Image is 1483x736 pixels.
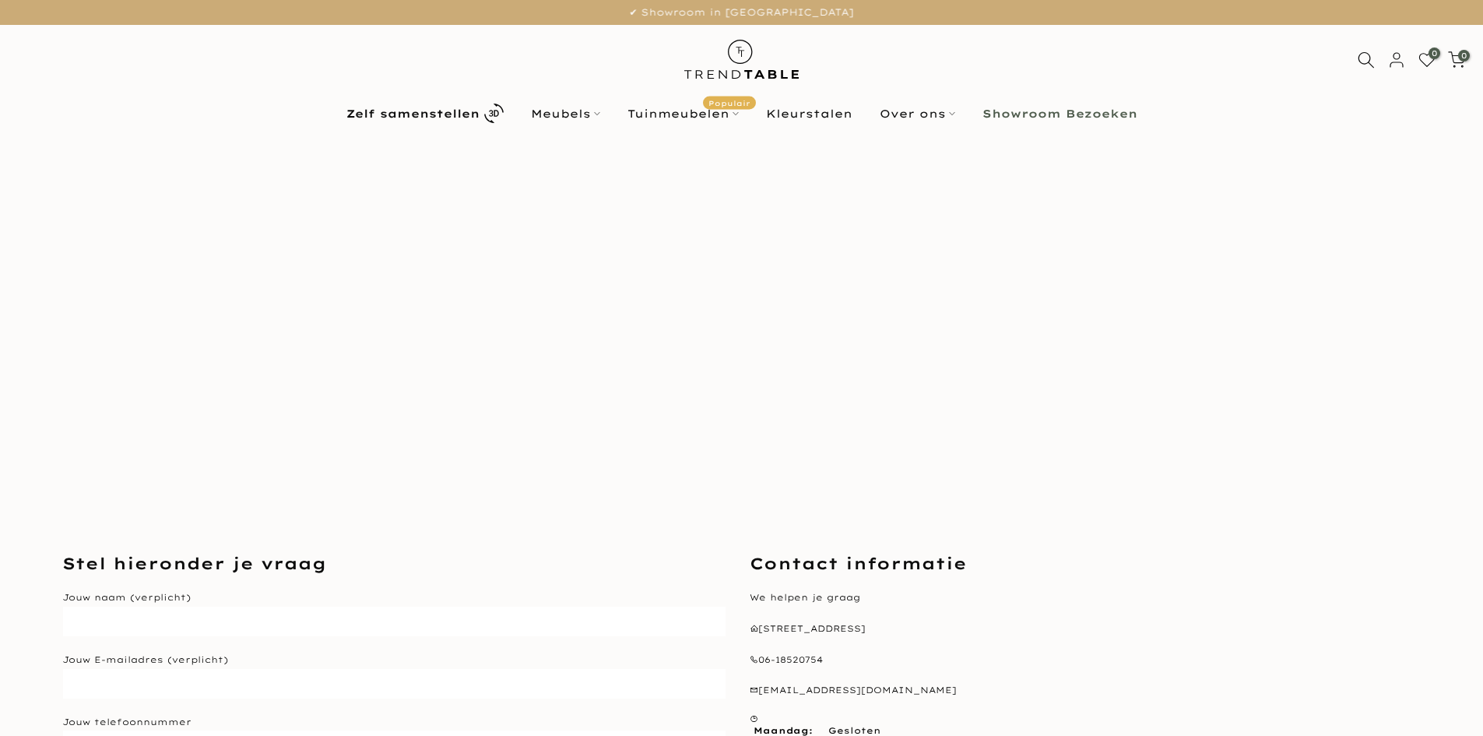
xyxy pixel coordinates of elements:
span: 0 [1458,50,1470,62]
label: Jouw telefoonnummer [62,717,192,727]
p: [EMAIL_ADDRESS][DOMAIN_NAME] [750,683,1414,699]
a: Zelf samenstellen [332,100,517,127]
p: [STREET_ADDRESS] [750,622,1414,637]
h3: Stel hieronder je vraag [62,552,726,575]
a: 0 [1448,51,1465,69]
a: Over ons [866,104,968,123]
strong: Maandag: [754,725,813,736]
a: 0 [1418,51,1436,69]
p: We helpen je graag [750,590,1414,606]
b: Showroom Bezoeken [982,108,1137,119]
a: Meubels [517,104,613,123]
p: 06-18520754 [750,653,1414,668]
img: trend-table [673,25,810,94]
span: Populair [703,96,756,109]
label: Jouw naam (verplicht) [62,592,191,603]
b: Zelf samenstellen [346,108,480,119]
span: 0 [1429,48,1440,59]
p: ✔ Showroom in [GEOGRAPHIC_DATA] [19,4,1464,21]
h3: Contact informatie [750,552,1414,575]
a: Showroom Bezoeken [968,104,1151,123]
a: Kleurstalen [752,104,866,123]
a: TuinmeubelenPopulair [613,104,752,123]
label: Jouw E-mailadres (verplicht) [62,654,228,665]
